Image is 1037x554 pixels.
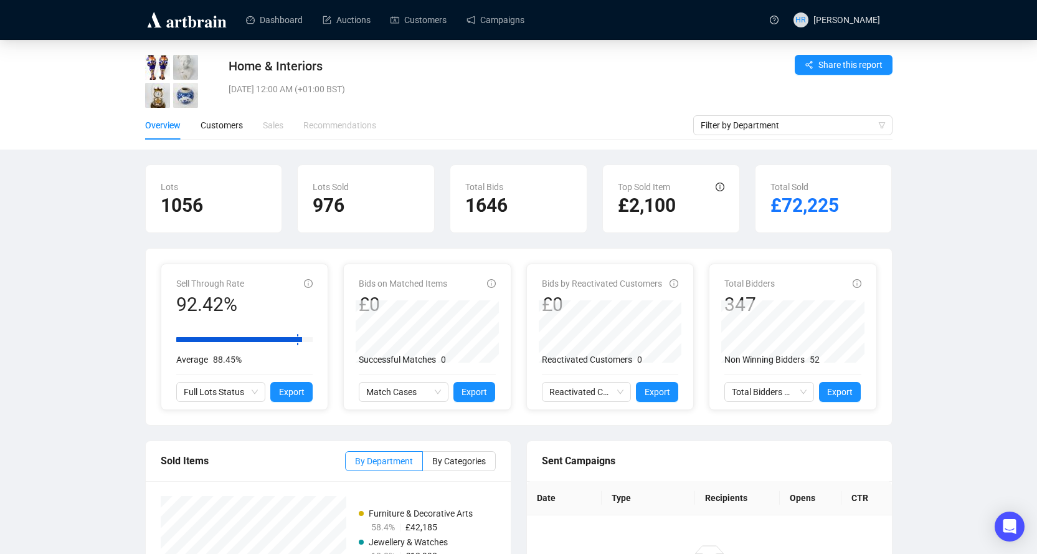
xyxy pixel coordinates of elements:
span: Export [827,385,853,399]
div: £0 [359,293,447,317]
div: Sales [263,118,283,132]
div: Open Intercom Messenger [995,512,1025,542]
button: Share this report [795,55,893,75]
span: Filter by Department [701,116,885,135]
span: By Categories [432,456,486,466]
span: Export [462,385,487,399]
h2: 1056 [161,194,267,217]
span: 88.45% [213,355,242,365]
span: Average [176,355,208,365]
a: Customers [391,4,447,36]
img: 1_1.jpg [145,55,170,80]
h2: 976 [313,194,419,217]
span: Total Bids [465,182,503,192]
span: info-circle [716,183,724,191]
span: Match Cases [366,383,441,401]
span: info-circle [304,279,313,288]
span: Total Bidders [724,279,775,289]
h2: £2,100 [618,194,724,217]
span: Bids by Reactivated Customers [542,279,662,289]
th: CTR [841,481,891,515]
span: Non Winning Bidders [724,355,805,365]
span: [PERSON_NAME] [813,15,880,25]
span: Lots [161,182,178,192]
span: Jewellery & Watches [369,537,448,547]
div: [DATE] 12:00 AM (+01:00 BST) [229,82,687,96]
a: Campaigns [466,4,524,36]
div: £0 [542,293,662,317]
span: Bids on Matched Items [359,279,447,289]
span: info-circle [853,279,861,288]
a: Dashboard [246,4,303,36]
div: 347 [724,293,775,317]
img: 3_1.jpg [145,83,170,108]
span: By Department [355,456,413,466]
span: 0 [441,355,446,365]
div: Sent Campaigns [542,453,877,469]
div: Customers [201,118,243,132]
div: Home & Interiors [229,57,687,75]
button: Export [636,382,678,402]
h2: 1646 [465,194,572,217]
div: Recommendations [303,118,376,132]
span: HR [795,14,806,26]
h2: £72,225 [770,194,877,217]
div: Overview [145,118,181,132]
span: 0 [637,355,642,365]
span: Reactivated Customers Activity [549,383,624,401]
span: share-alt [805,60,813,69]
th: Date [527,481,602,515]
span: Total Bidders Activity [732,383,807,401]
span: Lots Sold [313,182,349,192]
span: 52 [810,355,820,365]
span: Share this report [818,58,883,72]
th: Type [602,481,695,515]
div: Sold Items [161,453,345,469]
div: 92.42% [176,293,244,317]
span: Furniture & Decorative Arts [369,509,473,518]
span: question-circle [770,16,779,24]
span: Top Sold Item [618,182,670,192]
img: 4_1.jpg [173,83,198,108]
a: Auctions [323,4,371,36]
span: Successful Matches [359,355,436,365]
th: Recipients [695,481,780,515]
span: Full Lots Status [184,383,258,401]
span: Total Sold [770,182,808,192]
span: Export [279,385,305,399]
span: £42,185 [405,522,437,532]
button: Export [270,382,313,402]
span: Reactivated Customers [542,355,632,365]
button: Export [453,382,496,402]
span: Export [645,385,670,399]
button: Export [819,382,861,402]
span: info-circle [487,279,496,288]
span: 58.4% [371,522,395,532]
th: Opens [780,481,841,515]
img: logo [145,10,229,30]
img: 2_1.jpg [173,55,198,80]
span: info-circle [670,279,678,288]
span: Sell Through Rate [176,279,244,289]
